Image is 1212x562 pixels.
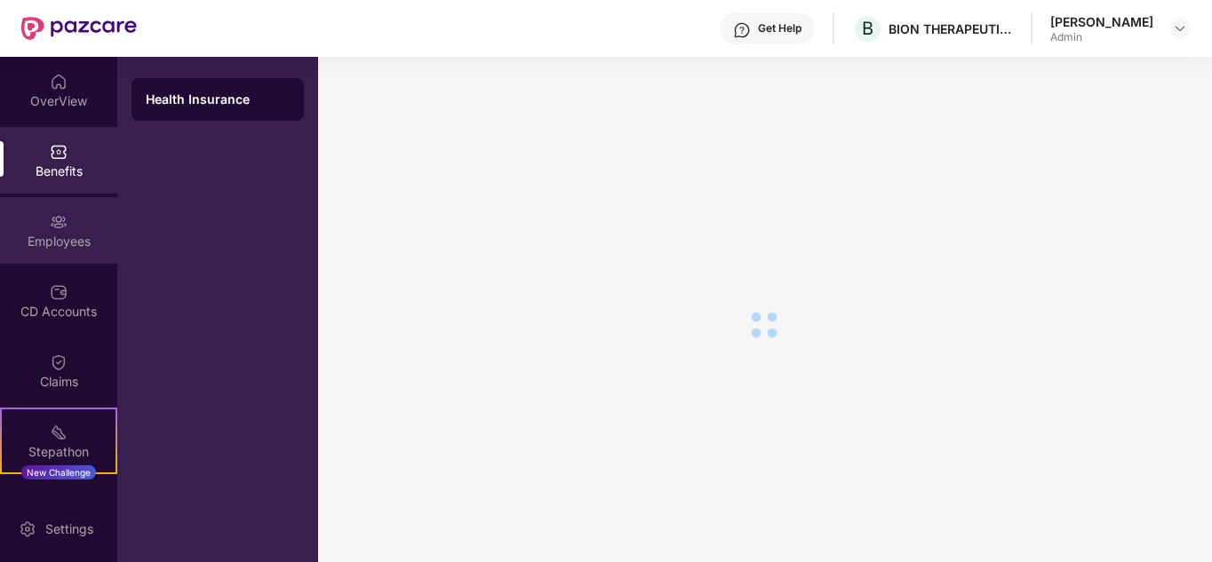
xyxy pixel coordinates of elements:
[146,91,290,108] div: Health Insurance
[50,73,68,91] img: svg+xml;base64,PHN2ZyBpZD0iSG9tZSIgeG1sbnM9Imh0dHA6Ly93d3cudzMub3JnLzIwMDAvc3ZnIiB3aWR0aD0iMjAiIG...
[889,20,1013,37] div: BION THERAPEUTICS ([GEOGRAPHIC_DATA]) PRIVATE LIMITED
[50,283,68,301] img: svg+xml;base64,PHN2ZyBpZD0iQ0RfQWNjb3VudHMiIGRhdGEtbmFtZT0iQ0QgQWNjb3VudHMiIHhtbG5zPSJodHRwOi8vd3...
[21,17,137,40] img: New Pazcare Logo
[2,443,116,461] div: Stepathon
[733,21,751,39] img: svg+xml;base64,PHN2ZyBpZD0iSGVscC0zMngzMiIgeG1sbnM9Imh0dHA6Ly93d3cudzMub3JnLzIwMDAvc3ZnIiB3aWR0aD...
[1050,30,1153,44] div: Admin
[50,423,68,441] img: svg+xml;base64,PHN2ZyB4bWxucz0iaHR0cDovL3d3dy53My5vcmcvMjAwMC9zdmciIHdpZHRoPSIyMSIgaGVpZ2h0PSIyMC...
[862,18,873,39] span: B
[21,465,96,479] div: New Challenge
[19,520,36,538] img: svg+xml;base64,PHN2ZyBpZD0iU2V0dGluZy0yMHgyMCIgeG1sbnM9Imh0dHA6Ly93d3cudzMub3JnLzIwMDAvc3ZnIiB3aW...
[50,213,68,231] img: svg+xml;base64,PHN2ZyBpZD0iRW1wbG95ZWVzIiB4bWxucz0iaHR0cDovL3d3dy53My5vcmcvMjAwMC9zdmciIHdpZHRoPS...
[40,520,99,538] div: Settings
[758,21,801,36] div: Get Help
[1050,13,1153,30] div: [PERSON_NAME]
[50,143,68,161] img: svg+xml;base64,PHN2ZyBpZD0iQmVuZWZpdHMiIHhtbG5zPSJodHRwOi8vd3d3LnczLm9yZy8yMDAwL3N2ZyIgd2lkdGg9Ij...
[50,353,68,371] img: svg+xml;base64,PHN2ZyBpZD0iQ2xhaW0iIHhtbG5zPSJodHRwOi8vd3d3LnczLm9yZy8yMDAwL3N2ZyIgd2lkdGg9IjIwIi...
[1173,21,1187,36] img: svg+xml;base64,PHN2ZyBpZD0iRHJvcGRvd24tMzJ4MzIiIHhtbG5zPSJodHRwOi8vd3d3LnczLm9yZy8yMDAwL3N2ZyIgd2...
[50,494,68,511] img: svg+xml;base64,PHN2ZyBpZD0iRW5kb3JzZW1lbnRzIiB4bWxucz0iaHR0cDovL3d3dy53My5vcmcvMjAwMC9zdmciIHdpZH...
